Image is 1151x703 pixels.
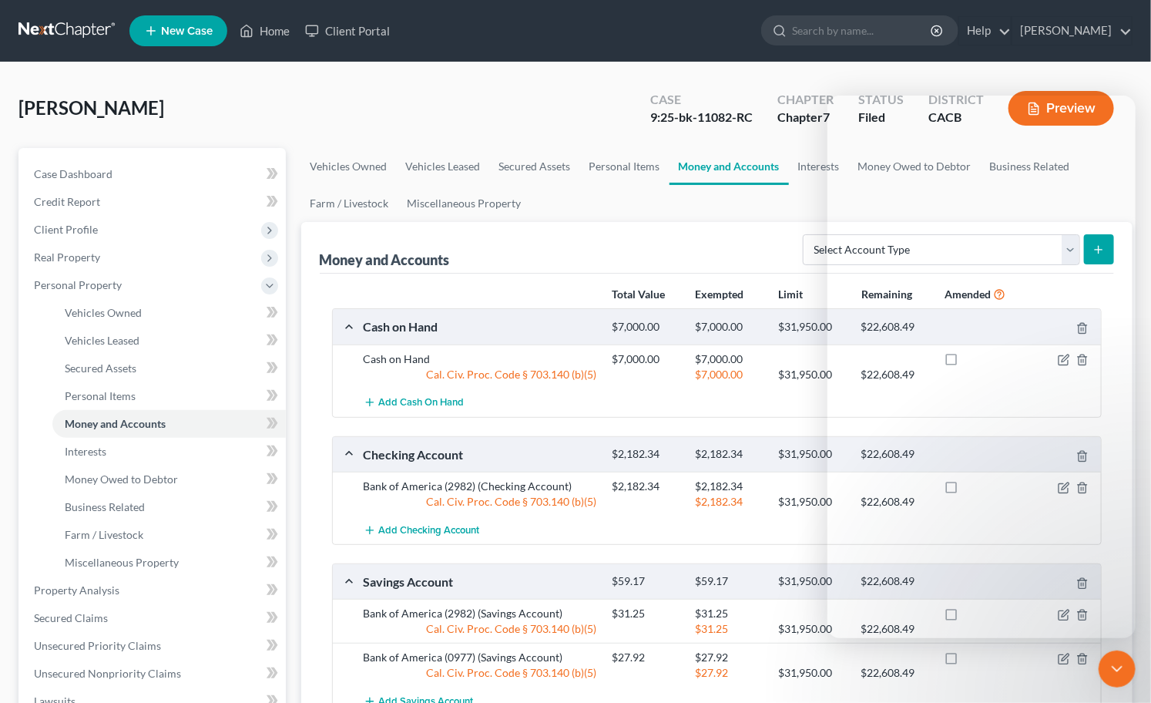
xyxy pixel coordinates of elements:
[34,167,112,180] span: Case Dashboard
[605,650,688,665] div: $27.92
[770,574,854,589] div: $31,950.00
[364,388,465,417] button: Add Cash on Hand
[858,91,904,109] div: Status
[1099,651,1136,688] iframe: Intercom live chat
[687,320,770,335] div: $7,000.00
[356,621,605,637] div: Cal. Civ. Proc. Code § 703.140 (b)(5)
[297,17,398,45] a: Client Portal
[650,91,753,109] div: Case
[52,382,286,410] a: Personal Items
[687,574,770,589] div: $59.17
[52,466,286,493] a: Money Owed to Debtor
[65,473,178,486] span: Money Owed to Debtor
[580,148,669,185] a: Personal Items
[605,479,688,494] div: $2,182.34
[770,320,854,335] div: $31,950.00
[22,632,286,660] a: Unsecured Priority Claims
[356,650,605,665] div: Bank of America (0977) (Savings Account)
[770,621,854,637] div: $31,950.00
[65,417,166,430] span: Money and Accounts
[34,251,100,264] span: Real Property
[770,494,854,510] div: $31,950.00
[398,185,531,222] a: Miscellaneous Property
[22,160,286,188] a: Case Dashboard
[928,91,984,109] div: District
[52,521,286,549] a: Farm / Livestock
[52,299,286,327] a: Vehicles Owned
[356,351,605,367] div: Cash on Hand
[1008,91,1114,126] button: Preview
[605,606,688,621] div: $31.25
[770,447,854,462] div: $31,950.00
[827,96,1136,638] iframe: Intercom live chat
[65,500,145,513] span: Business Related
[770,665,854,681] div: $31,950.00
[695,288,743,301] strong: Exempted
[22,604,286,632] a: Secured Claims
[356,494,605,510] div: Cal. Civ. Proc. Code § 703.140 (b)(5)
[379,397,465,409] span: Add Cash on Hand
[34,611,108,624] span: Secured Claims
[65,556,179,569] span: Miscellaneous Property
[959,17,1011,45] a: Help
[854,665,937,681] div: $22,608.49
[669,148,789,185] a: Money and Accounts
[792,16,933,45] input: Search by name...
[612,288,665,301] strong: Total Value
[52,410,286,438] a: Money and Accounts
[34,667,181,680] span: Unsecured Nonpriority Claims
[65,445,106,458] span: Interests
[161,25,213,37] span: New Case
[52,438,286,466] a: Interests
[823,109,830,124] span: 7
[356,367,605,382] div: Cal. Civ. Proc. Code § 703.140 (b)(5)
[22,188,286,216] a: Credit Report
[490,148,580,185] a: Secured Assets
[65,528,143,541] span: Farm / Livestock
[18,96,164,119] span: [PERSON_NAME]
[65,306,142,319] span: Vehicles Owned
[687,650,770,665] div: $27.92
[397,148,490,185] a: Vehicles Leased
[232,17,297,45] a: Home
[777,91,834,109] div: Chapter
[356,665,605,681] div: Cal. Civ. Proc. Code § 703.140 (b)(5)
[34,639,161,652] span: Unsecured Priority Claims
[34,223,98,236] span: Client Profile
[770,367,854,382] div: $31,950.00
[356,606,605,621] div: Bank of America (2982) (Savings Account)
[605,574,688,589] div: $59.17
[687,494,770,510] div: $2,182.34
[34,584,119,597] span: Property Analysis
[687,367,770,382] div: $7,000.00
[687,621,770,637] div: $31.25
[52,355,286,382] a: Secured Assets
[687,606,770,621] div: $31.25
[320,251,450,269] div: Money and Accounts
[605,351,688,367] div: $7,000.00
[34,278,122,291] span: Personal Property
[356,318,605,335] div: Cash on Hand
[356,573,605,590] div: Savings Account
[301,185,398,222] a: Farm / Livestock
[22,577,286,604] a: Property Analysis
[379,524,480,536] span: Add Checking Account
[687,665,770,681] div: $27.92
[52,493,286,521] a: Business Related
[356,479,605,494] div: Bank of America (2982) (Checking Account)
[687,479,770,494] div: $2,182.34
[605,447,688,462] div: $2,182.34
[650,109,753,126] div: 9:25-bk-11082-RC
[778,288,803,301] strong: Limit
[356,446,605,462] div: Checking Account
[605,320,688,335] div: $7,000.00
[301,148,397,185] a: Vehicles Owned
[65,389,136,402] span: Personal Items
[1012,17,1132,45] a: [PERSON_NAME]
[777,109,834,126] div: Chapter
[687,351,770,367] div: $7,000.00
[789,148,849,185] a: Interests
[65,334,139,347] span: Vehicles Leased
[52,549,286,577] a: Miscellaneous Property
[52,327,286,355] a: Vehicles Leased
